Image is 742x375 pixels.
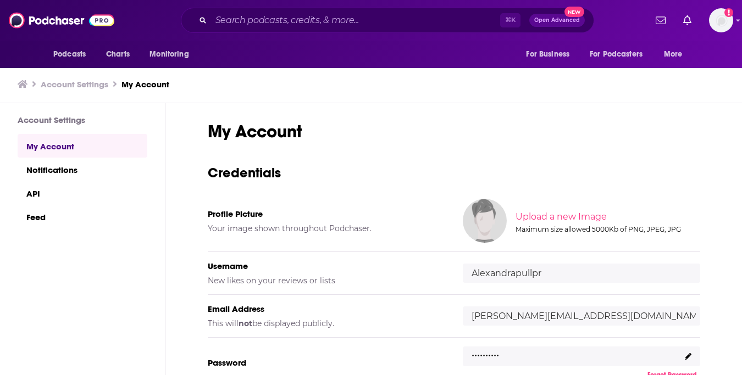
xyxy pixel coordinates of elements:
[208,164,700,181] h3: Credentials
[149,47,189,62] span: Monitoring
[590,47,643,62] span: For Podcasters
[181,8,594,33] div: Search podcasts, credits, & more...
[18,181,147,205] a: API
[724,8,733,17] svg: Add a profile image
[208,223,445,233] h5: Your image shown throughout Podchaser.
[208,261,445,271] h5: Username
[208,276,445,286] h5: New likes on your reviews or lists
[53,47,86,62] span: Podcasts
[46,44,100,65] button: open menu
[463,199,507,243] img: Your profile image
[18,205,147,228] a: Feed
[583,44,658,65] button: open menu
[516,225,698,233] div: Maximum size allowed 5000Kb of PNG, JPEG, JPG
[564,7,584,17] span: New
[99,44,136,65] a: Charts
[463,264,700,283] input: username
[18,115,147,125] h3: Account Settings
[463,306,700,326] input: email
[18,158,147,181] a: Notifications
[709,8,733,32] img: User Profile
[518,44,583,65] button: open menu
[211,12,500,29] input: Search podcasts, credits, & more...
[18,134,147,158] a: My Account
[121,79,169,89] a: My Account
[656,44,696,65] button: open menu
[534,18,580,23] span: Open Advanced
[208,318,445,328] h5: This will be displayed publicly.
[208,209,445,219] h5: Profile Picture
[529,14,585,27] button: Open AdvancedNew
[679,11,696,30] a: Show notifications dropdown
[526,47,569,62] span: For Business
[709,8,733,32] span: Logged in as Alexandrapullpr
[106,47,130,62] span: Charts
[709,8,733,32] button: Show profile menu
[239,318,252,328] b: not
[208,357,445,368] h5: Password
[208,121,700,142] h1: My Account
[208,304,445,314] h5: Email Address
[142,44,203,65] button: open menu
[41,79,108,89] a: Account Settings
[500,13,520,27] span: ⌘ K
[664,47,683,62] span: More
[9,10,114,31] img: Podchaser - Follow, Share and Rate Podcasts
[651,11,670,30] a: Show notifications dropdown
[472,344,499,360] p: ..........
